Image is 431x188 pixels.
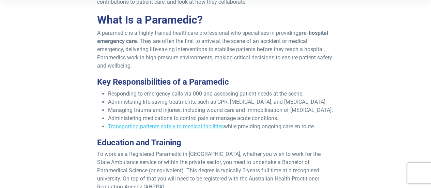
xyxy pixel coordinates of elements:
p: A paramedic is a highly trained healthcare professional who specialises in providing . They are o... [97,29,334,70]
h3: Key Responsibilities of a Paramedic [97,77,334,87]
li: Managing trauma and injuries, including wound care and immobilisation of [MEDICAL_DATA]. [108,106,334,114]
li: while providing ongoing care en route. [108,122,334,131]
a: Transporting patients safely to medical facilities [108,123,224,130]
li: Administering medications to control pain or manage acute conditions. [108,114,334,122]
li: Administering life-saving treatments, such as CPR, [MEDICAL_DATA], and [MEDICAL_DATA]. [108,98,334,106]
h2: What Is a Paramedic? [97,13,334,26]
li: Responding to emergency calls via 000 and assessing patient needs at the scene. [108,90,334,98]
h3: Education and Training [97,138,334,148]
